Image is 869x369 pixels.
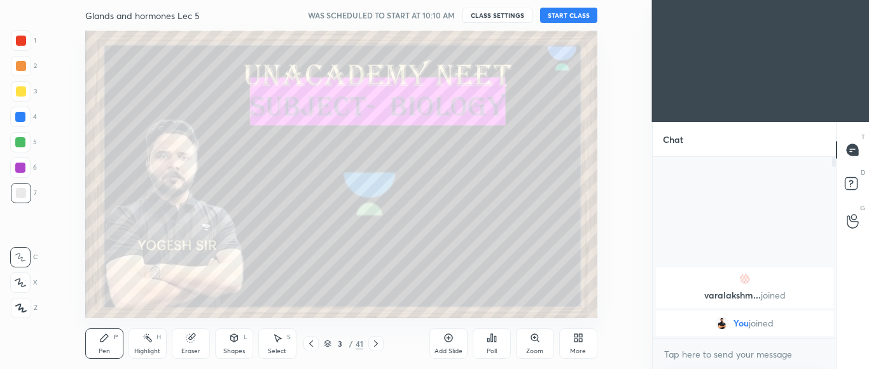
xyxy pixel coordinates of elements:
div: / [349,340,353,347]
div: grid [653,265,837,339]
p: D [861,168,865,177]
div: 4 [10,107,37,127]
div: 3 [334,340,347,347]
div: X [10,272,38,293]
div: 2 [11,56,37,76]
p: T [861,132,865,142]
div: More [570,348,586,354]
p: Chat [653,123,693,156]
div: 41 [356,338,363,349]
div: Eraser [181,348,200,354]
div: Add Slide [434,348,462,354]
img: c3d80347faca486eaef9335f6e5fc252.jpg [738,272,751,285]
div: Pen [99,348,110,354]
div: Shapes [223,348,245,354]
div: 6 [10,158,37,178]
div: H [156,334,161,340]
h4: Glands and hormones Lec 5 [85,10,200,22]
div: Select [268,348,286,354]
span: joined [749,318,774,328]
p: varalakshm... [664,290,826,300]
div: 5 [10,132,37,152]
span: joined [760,289,785,301]
h5: WAS SCHEDULED TO START AT 10:10 AM [308,10,455,21]
button: START CLASS [540,8,597,23]
div: 3 [11,81,37,102]
span: You [733,318,749,328]
div: Z [11,298,38,318]
div: Highlight [134,348,160,354]
div: L [244,334,247,340]
button: CLASS SETTINGS [462,8,532,23]
img: f58144f78eaf40519543c9a67466e84b.jpg [716,317,728,330]
div: C [10,247,38,267]
div: Poll [487,348,497,354]
p: G [860,203,865,213]
div: 1 [11,30,36,51]
div: Zoom [526,348,543,354]
div: S [287,334,291,340]
div: P [114,334,118,340]
div: 7 [11,183,37,203]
